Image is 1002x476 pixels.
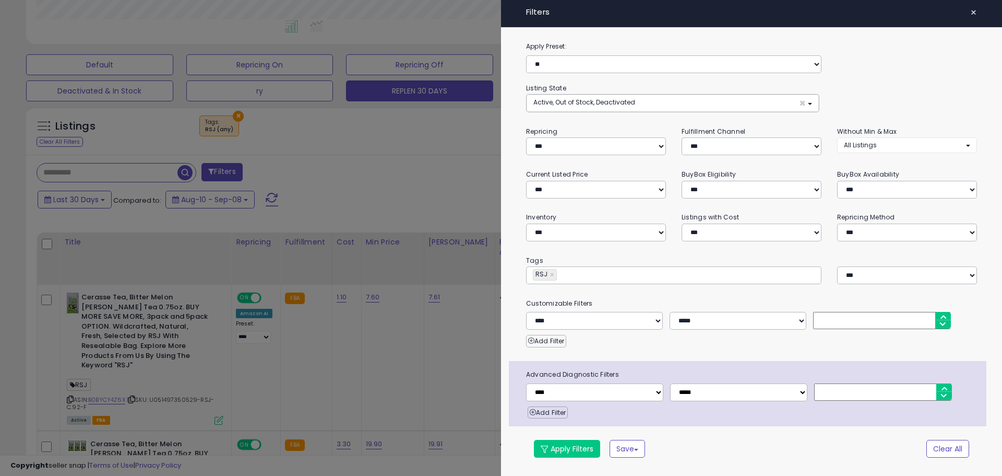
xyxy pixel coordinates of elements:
[526,127,557,136] small: Repricing
[533,270,547,278] span: RSJ
[550,270,556,280] a: ×
[526,8,977,17] h4: Filters
[682,127,745,136] small: Fulfillment Channel
[534,440,600,458] button: Apply Filters
[837,213,895,222] small: Repricing Method
[799,98,806,109] span: ×
[526,84,566,92] small: Listing State
[682,170,736,179] small: BuyBox Eligibility
[837,137,977,153] button: All Listings
[926,440,969,458] button: Clear All
[528,407,568,419] button: Add Filter
[526,335,566,347] button: Add Filter
[682,213,739,222] small: Listings with Cost
[533,98,635,107] span: Active, Out of Stock, Deactivated
[518,298,985,309] small: Customizable Filters
[966,5,981,20] button: ×
[844,141,877,149] span: All Listings
[837,127,897,136] small: Without Min & Max
[526,170,588,179] small: Current Listed Price
[518,41,985,52] label: Apply Preset:
[610,440,645,458] button: Save
[527,95,819,112] button: Active, Out of Stock, Deactivated ×
[526,213,556,222] small: Inventory
[970,5,977,20] span: ×
[837,170,899,179] small: BuyBox Availability
[518,369,986,380] span: Advanced Diagnostic Filters
[518,255,985,266] small: Tags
